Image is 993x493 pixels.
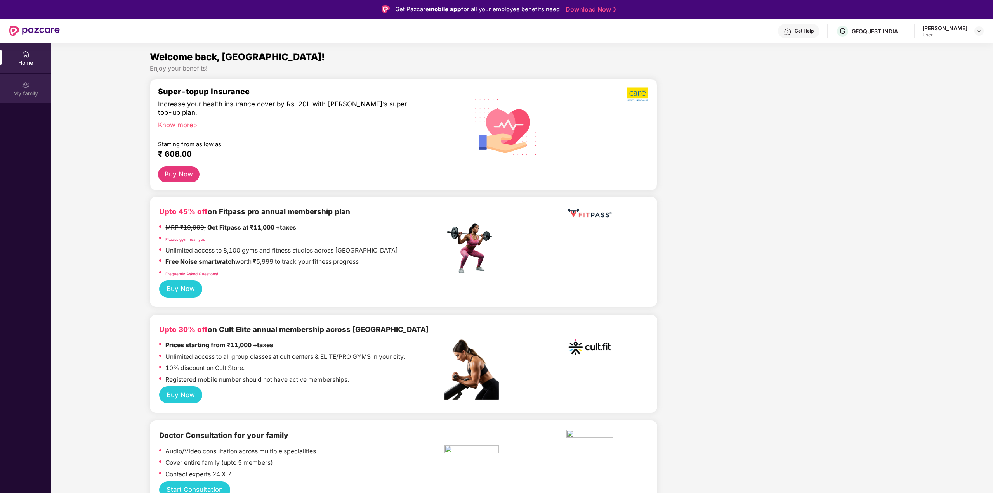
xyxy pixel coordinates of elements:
button: Buy Now [158,166,200,182]
p: Contact experts 24 X 7 [165,470,231,479]
strong: Free Noise smartwatch [165,258,235,265]
img: svg+xml;base64,PHN2ZyBpZD0iRHJvcGRvd24tMzJ4MzIiIHhtbG5zPSJodHRwOi8vd3d3LnczLm9yZy8yMDAwL3N2ZyIgd2... [976,28,982,34]
img: Stroke [613,5,616,14]
b: on Cult Elite annual membership across [GEOGRAPHIC_DATA] [159,325,429,334]
b: Doctor Consultation for your family [159,431,288,440]
div: Enjoy your benefits! [150,64,894,73]
img: svg+xml;base64,PHN2ZyBpZD0iSGVscC0zMngzMiIgeG1sbnM9Imh0dHA6Ly93d3cudzMub3JnLzIwMDAvc3ZnIiB3aWR0aD... [784,28,792,36]
b: Upto 30% off [159,325,208,334]
img: pngtree-physiotherapy-physiotherapist-rehab-disability-stretching-png-image_6063262.png [444,445,499,455]
img: svg+xml;base64,PHN2ZyB4bWxucz0iaHR0cDovL3d3dy53My5vcmcvMjAwMC9zdmciIHhtbG5zOnhsaW5rPSJodHRwOi8vd3... [469,89,543,164]
p: Registered mobile number should not have active memberships. [165,375,349,385]
img: svg+xml;base64,PHN2ZyBpZD0iSG9tZSIgeG1sbnM9Imh0dHA6Ly93d3cudzMub3JnLzIwMDAvc3ZnIiB3aWR0aD0iMjAiIG... [22,50,30,58]
img: svg+xml;base64,PHN2ZyB3aWR0aD0iMjAiIGhlaWdodD0iMjAiIHZpZXdCb3g9IjAgMCAyMCAyMCIgZmlsbD0ibm9uZSIgeG... [22,81,30,89]
div: Know more [158,121,440,126]
a: Download Now [566,5,614,14]
strong: Prices starting from ₹11,000 +taxes [165,341,273,349]
div: Increase your health insurance cover by Rs. 20L with [PERSON_NAME]’s super top-up plan. [158,100,411,117]
p: Audio/Video consultation across multiple specialities [165,447,316,457]
strong: Get Fitpass at ₹11,000 +taxes [207,224,296,231]
img: physica%20-%20Edited.png [566,430,613,440]
button: Buy Now [159,386,202,403]
div: User [922,32,967,38]
div: Starting from as low as [158,141,411,146]
div: Get Help [795,28,814,34]
p: worth ₹5,999 to track your fitness progress [165,257,359,267]
img: fpp.png [444,221,499,276]
div: Super-topup Insurance [158,87,444,96]
b: on Fitpass pro annual membership plan [159,207,350,216]
img: pc2.png [444,339,499,400]
span: G [840,26,845,36]
b: Upto 45% off [159,207,208,216]
span: right [193,123,198,128]
img: cult.png [566,324,613,370]
a: Fitpass gym near you [165,237,205,242]
div: ₹ 608.00 [158,149,437,159]
p: Cover entire family (upto 5 members) [165,458,273,468]
strong: mobile app [429,5,461,13]
p: Unlimited access to all group classes at cult centers & ELITE/PRO GYMS in your city. [165,352,405,362]
img: fppp.png [566,206,613,220]
div: Get Pazcare for all your employee benefits need [395,5,560,14]
a: Frequently Asked Questions! [165,272,218,276]
div: [PERSON_NAME] [922,24,967,32]
div: GEOQUEST INDIA PRIVATE LIMITED [852,28,906,35]
p: Unlimited access to 8,100 gyms and fitness studios across [GEOGRAPHIC_DATA] [165,246,398,256]
img: b5dec4f62d2307b9de63beb79f102df3.png [627,87,649,102]
span: Welcome back, [GEOGRAPHIC_DATA]! [150,51,325,62]
button: Buy Now [159,280,202,298]
img: Logo [382,5,390,13]
p: 10% discount on Cult Store. [165,363,245,373]
del: MRP ₹19,999, [165,224,206,231]
img: New Pazcare Logo [9,26,60,36]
